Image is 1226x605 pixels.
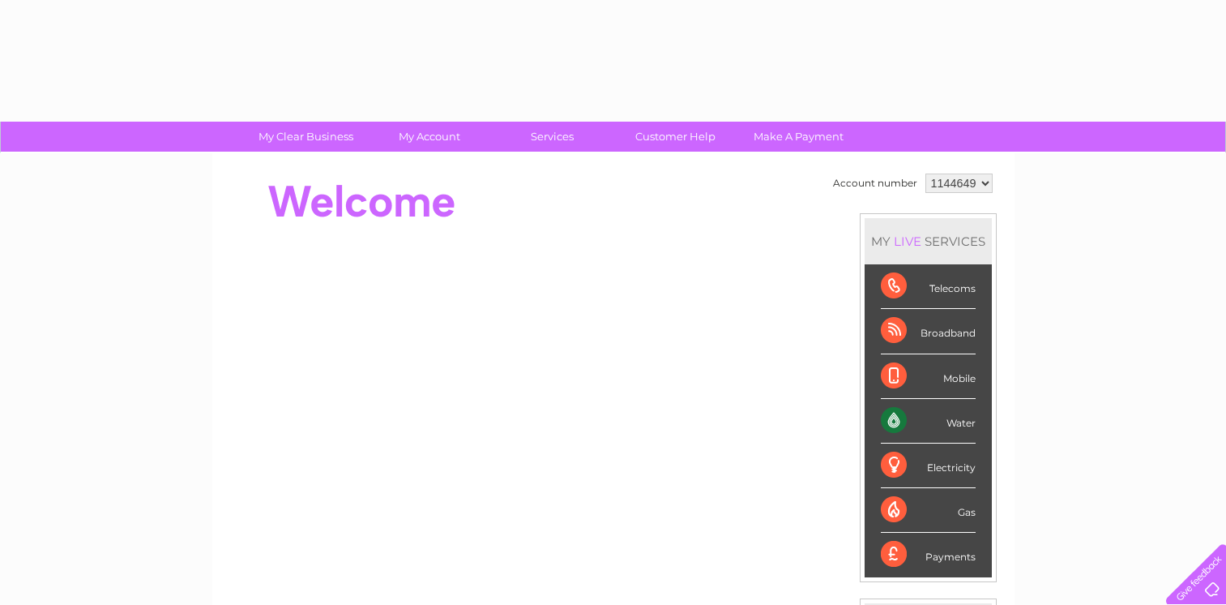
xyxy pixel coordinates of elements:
div: Telecoms [881,264,976,309]
a: Make A Payment [732,122,865,152]
td: Account number [829,169,921,197]
div: Broadband [881,309,976,354]
div: LIVE [891,234,925,249]
a: My Clear Business [239,122,373,152]
div: Gas [881,488,976,533]
div: Electricity [881,444,976,488]
a: Customer Help [609,122,742,152]
div: Mobile [881,354,976,399]
div: MY SERVICES [865,218,992,264]
div: Water [881,399,976,444]
div: Payments [881,533,976,577]
a: My Account [362,122,496,152]
a: Services [485,122,619,152]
